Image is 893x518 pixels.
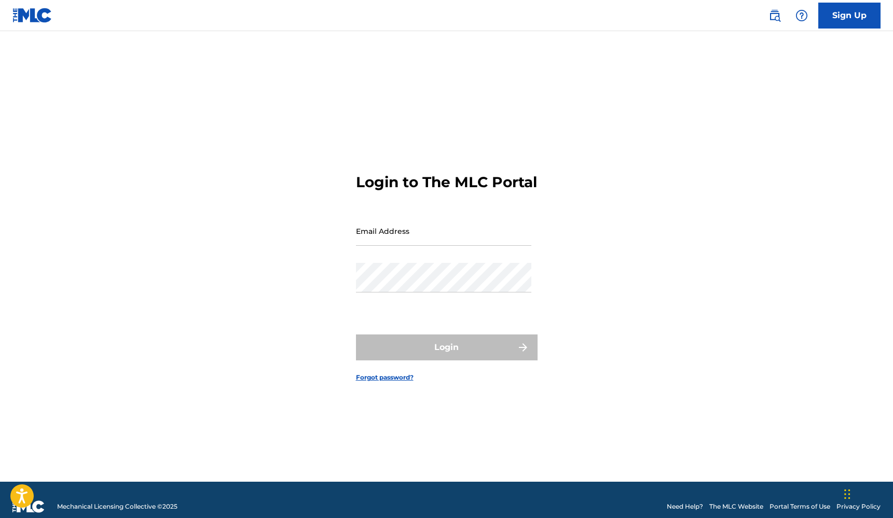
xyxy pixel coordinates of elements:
a: Portal Terms of Use [770,502,830,511]
div: Drag [844,479,850,510]
img: logo [12,500,45,513]
a: Sign Up [818,3,881,29]
a: Need Help? [667,502,703,511]
a: Public Search [764,5,785,26]
a: Forgot password? [356,373,414,382]
img: help [795,9,808,22]
div: Help [791,5,812,26]
h3: Login to The MLC Portal [356,173,537,191]
img: MLC Logo [12,8,52,23]
iframe: Chat Widget [841,468,893,518]
img: search [768,9,781,22]
span: Mechanical Licensing Collective © 2025 [57,502,177,511]
a: Privacy Policy [836,502,881,511]
a: The MLC Website [709,502,763,511]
